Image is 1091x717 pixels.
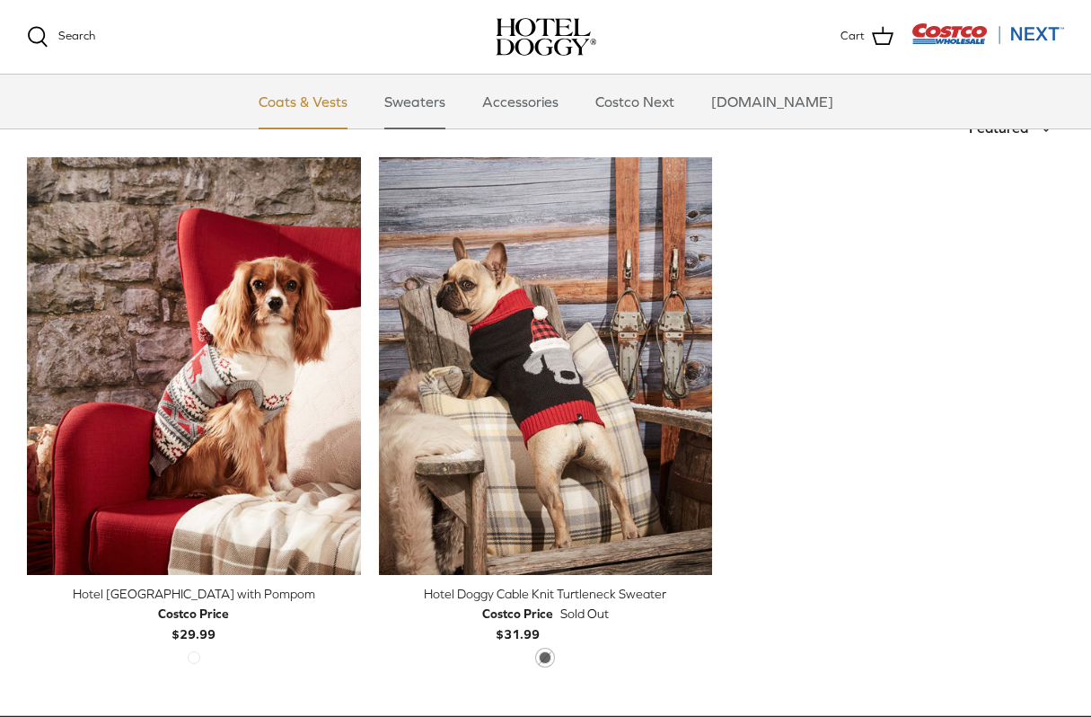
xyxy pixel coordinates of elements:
a: Hotel Doggy Fair Isle Sweater with Pompom [27,157,361,575]
b: $31.99 [482,604,553,641]
a: Search [27,26,95,48]
b: $29.99 [158,604,229,641]
a: [DOMAIN_NAME] [695,75,849,128]
div: Hotel Doggy Cable Knit Turtleneck Sweater [379,584,713,604]
div: Hotel [GEOGRAPHIC_DATA] with Pompom [27,584,361,604]
a: Hotel [GEOGRAPHIC_DATA] with Pompom Costco Price$29.99 [27,584,361,644]
a: Accessories [466,75,575,128]
a: Sweaters [368,75,462,128]
span: Cart [840,27,865,46]
div: Costco Price [482,604,553,624]
img: hoteldoggycom [496,18,596,56]
a: Visit Costco Next [911,34,1064,48]
div: Costco Price [158,604,229,624]
a: hoteldoggy.com hoteldoggycom [496,18,596,56]
a: Coats & Vests [242,75,364,128]
img: Costco Next [911,22,1064,45]
a: Costco Next [579,75,691,128]
span: Search [58,29,95,42]
a: Hotel Doggy Cable Knit Turtleneck Sweater [379,157,713,575]
a: Cart [840,25,893,49]
a: Hotel Doggy Cable Knit Turtleneck Sweater Costco Price$31.99 Sold Out [379,584,713,644]
span: Sold Out [560,604,609,624]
